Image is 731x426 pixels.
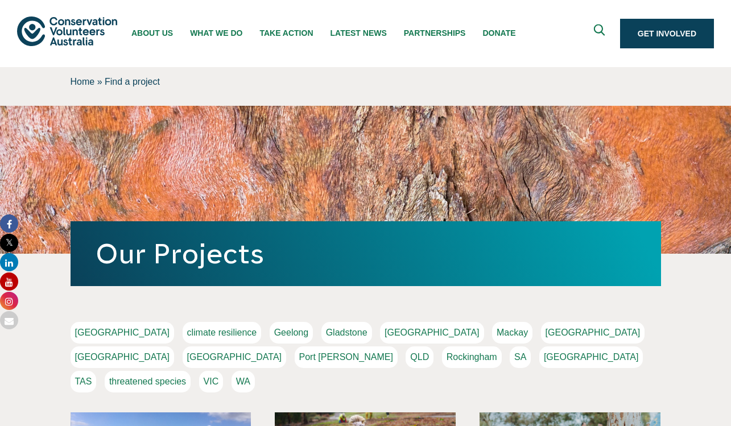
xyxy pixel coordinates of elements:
a: Our Projects [96,238,264,269]
a: Gladstone [321,322,372,344]
a: [GEOGRAPHIC_DATA] [183,346,287,368]
a: Mackay [492,322,532,344]
img: logo.svg [17,16,117,46]
a: threatened species [105,371,191,392]
a: [GEOGRAPHIC_DATA] [71,346,175,368]
a: [GEOGRAPHIC_DATA] [71,322,175,344]
a: Home [71,77,95,86]
a: [GEOGRAPHIC_DATA] [539,346,643,368]
span: Donate [482,28,515,38]
button: Expand search box Close search box [587,20,614,47]
span: » [97,77,102,86]
a: QLD [406,346,433,368]
a: Geelong [270,322,313,344]
a: VIC [199,371,224,392]
a: [GEOGRAPHIC_DATA] [380,322,484,344]
a: climate resilience [183,322,262,344]
a: Port [PERSON_NAME] [295,346,398,368]
span: What We Do [190,28,242,38]
span: Expand search box [593,24,608,43]
span: Latest News [331,28,387,38]
span: About Us [131,28,173,38]
a: Rockingham [442,346,502,368]
span: Find a project [105,77,160,86]
span: Partnerships [404,28,466,38]
a: Get Involved [620,19,714,48]
a: WA [232,371,255,392]
a: [GEOGRAPHIC_DATA] [541,322,645,344]
span: Take Action [259,28,313,38]
a: TAS [71,371,97,392]
a: SA [510,346,531,368]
